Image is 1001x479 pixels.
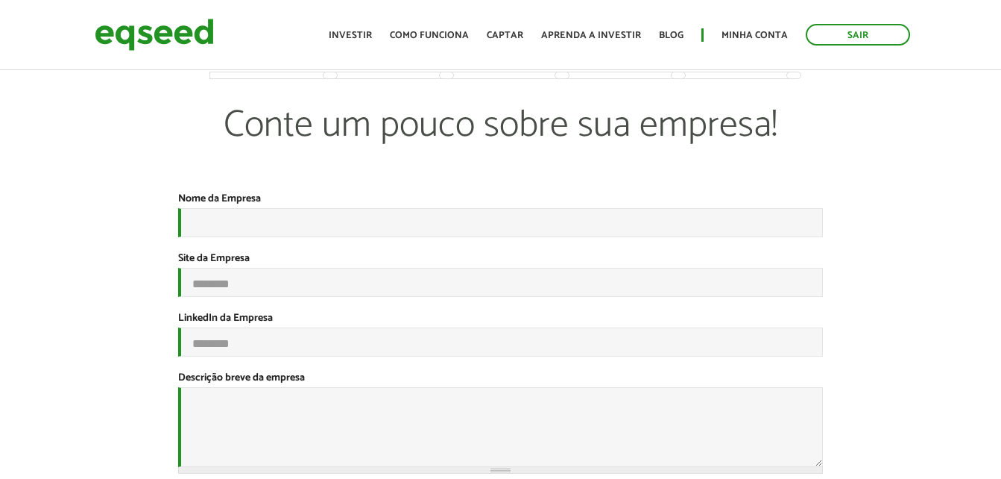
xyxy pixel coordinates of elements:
[178,373,305,383] label: Descrição breve da empresa
[210,103,791,192] p: Conte um pouco sobre sua empresa!
[487,31,523,40] a: Captar
[329,31,372,40] a: Investir
[721,31,788,40] a: Minha conta
[806,24,910,46] a: Sair
[178,194,261,204] label: Nome da Empresa
[95,15,214,54] img: EqSeed
[659,31,683,40] a: Blog
[541,31,641,40] a: Aprenda a investir
[178,254,250,264] label: Site da Empresa
[178,313,273,324] label: LinkedIn da Empresa
[390,31,469,40] a: Como funciona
